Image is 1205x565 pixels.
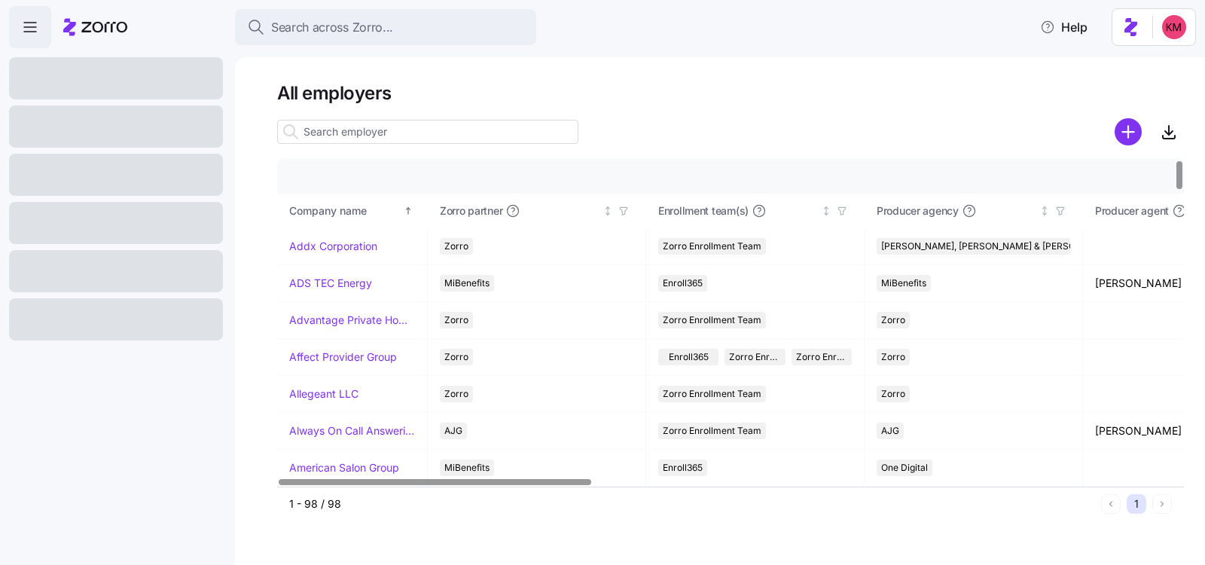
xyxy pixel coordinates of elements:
th: Producer agencyNot sorted [865,194,1083,228]
span: Zorro Enrollment Team [663,312,761,328]
th: Company nameSorted ascending [277,194,428,228]
div: Not sorted [1039,206,1050,216]
span: [PERSON_NAME], [PERSON_NAME] & [PERSON_NAME] [881,238,1115,255]
span: Zorro [444,238,468,255]
a: Affect Provider Group [289,350,397,365]
span: AJG [881,423,899,439]
div: Not sorted [821,206,831,216]
span: Zorro [444,312,468,328]
div: Not sorted [602,206,613,216]
span: MiBenefits [444,460,490,476]
span: Enroll365 [669,349,709,365]
span: Zorro Enrollment Experts [796,349,847,365]
div: Sorted ascending [403,206,413,216]
a: Allegeant LLC [289,386,358,402]
img: 8fbd33f679504da1795a6676107ffb9e [1162,15,1186,39]
span: Help [1040,18,1088,36]
a: ADS TEC Energy [289,276,372,291]
span: Producer agent [1095,203,1169,218]
a: Always On Call Answering Service [289,423,415,438]
span: Enroll365 [663,275,703,292]
span: AJG [444,423,462,439]
span: Zorro Enrollment Team [663,423,761,439]
button: Next page [1152,494,1172,514]
h1: All employers [277,81,1184,105]
span: MiBenefits [444,275,490,292]
span: Enroll365 [663,460,703,476]
span: Enrollment team(s) [658,203,749,218]
span: Zorro [444,349,468,365]
a: American Salon Group [289,460,399,475]
span: Producer agency [877,203,959,218]
th: Enrollment team(s)Not sorted [646,194,865,228]
span: MiBenefits [881,275,926,292]
span: Zorro Enrollment Team [663,238,761,255]
span: Zorro partner [440,203,502,218]
input: Search employer [277,120,578,144]
div: 1 - 98 / 98 [289,496,1095,512]
span: Zorro Enrollment Team [729,349,780,365]
button: Previous page [1101,494,1121,514]
span: Zorro [881,312,905,328]
button: Help [1028,12,1100,42]
svg: add icon [1115,118,1142,145]
button: 1 [1127,494,1146,514]
span: Zorro [881,386,905,402]
span: Zorro Enrollment Team [663,386,761,402]
button: Search across Zorro... [235,9,536,45]
a: Advantage Private Home Care [289,313,415,328]
span: One Digital [881,460,928,476]
div: Company name [289,203,401,219]
span: Zorro [444,386,468,402]
a: Addx Corporation [289,239,377,254]
span: Search across Zorro... [271,18,393,37]
span: Zorro [881,349,905,365]
th: Zorro partnerNot sorted [428,194,646,228]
